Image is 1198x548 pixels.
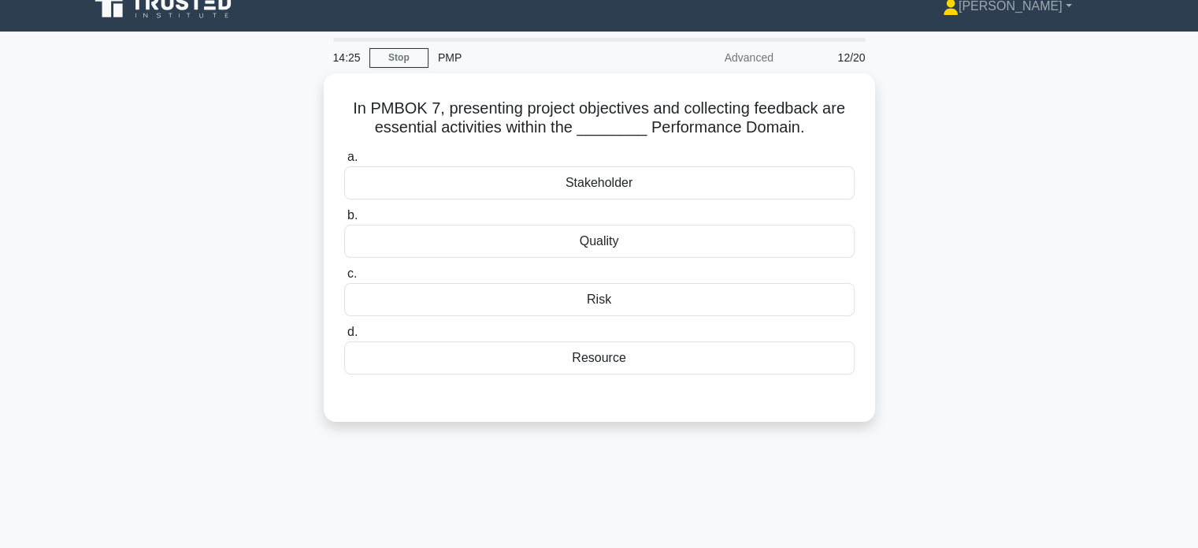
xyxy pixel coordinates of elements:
[324,42,369,73] div: 14:25
[344,341,855,375] div: Resource
[347,267,357,280] span: c.
[343,99,856,138] h5: In PMBOK 7, presenting project objectives and collecting feedback are essential activities within...
[347,150,358,163] span: a.
[783,42,875,73] div: 12/20
[347,325,358,338] span: d.
[645,42,783,73] div: Advanced
[369,48,428,68] a: Stop
[344,225,855,258] div: Quality
[344,166,855,199] div: Stakeholder
[428,42,645,73] div: PMP
[344,283,855,316] div: Risk
[347,208,358,222] span: b.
